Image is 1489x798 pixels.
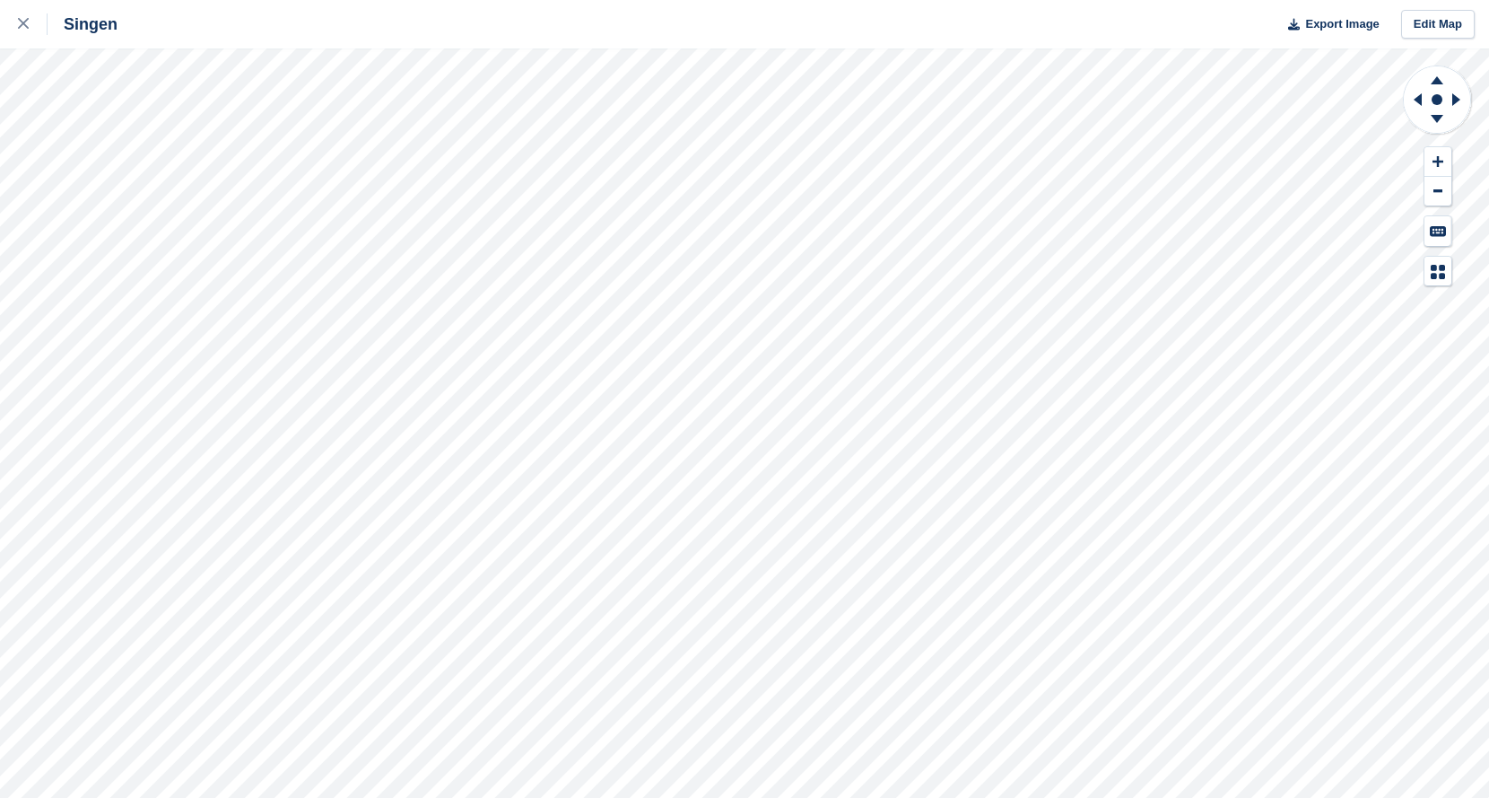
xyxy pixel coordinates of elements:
[1401,10,1475,39] a: Edit Map
[48,13,118,35] div: Singen
[1305,15,1379,33] span: Export Image
[1424,216,1451,246] button: Keyboard Shortcuts
[1424,257,1451,286] button: Map Legend
[1424,177,1451,206] button: Zoom Out
[1277,10,1380,39] button: Export Image
[1424,147,1451,177] button: Zoom In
